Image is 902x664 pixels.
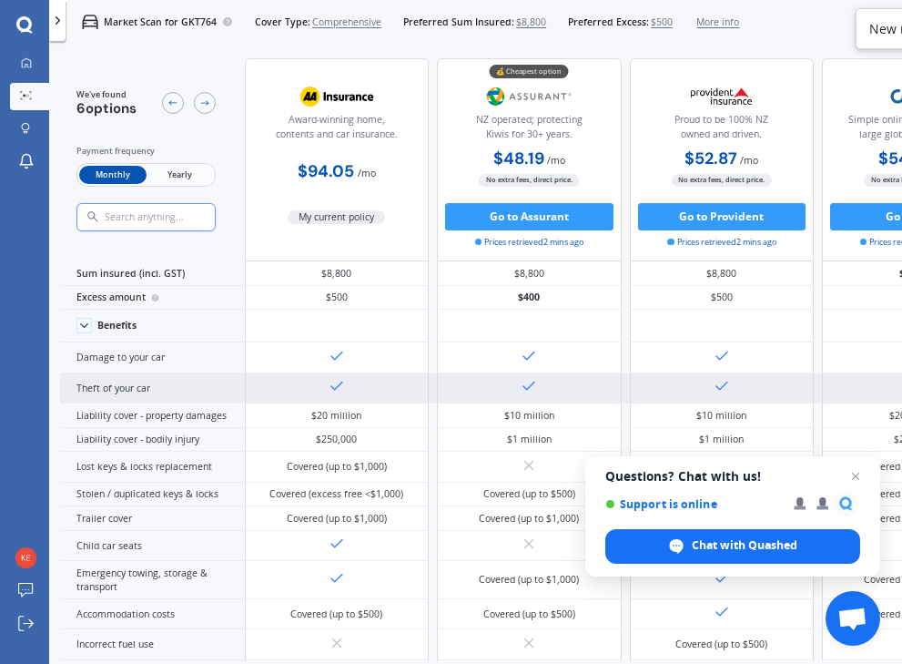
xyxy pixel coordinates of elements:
[507,433,552,446] div: $1 million
[568,15,649,29] span: Preferred Excess:
[437,261,622,286] div: $8,800
[15,547,36,568] img: 86642e519d4c408fa8ccc5e1ee65c6b8
[60,561,245,599] div: Emergency towing, storage & transport
[60,261,245,286] div: Sum insured (incl. GST)
[269,487,403,501] div: Covered (excess free <$1,000)
[493,148,544,169] b: $48.19
[490,65,569,78] div: 💰 Cheapest option
[676,79,766,113] img: Provident.png
[104,211,243,224] input: Search anything...
[60,483,245,507] div: Stolen / duplicated keys & locks
[287,512,387,526] div: Covered (up to $1,000)
[76,144,216,158] div: Payment frequency
[60,373,245,404] div: Theft of your car
[547,154,565,167] span: / mo
[516,15,546,29] span: $8,800
[403,15,514,29] span: Preferred Sum Insured:
[675,638,767,651] div: Covered (up to $500)
[672,174,772,187] span: No extra fees, direct price.
[60,531,245,562] div: Child car seats
[479,573,579,587] div: Covered (up to $1,000)
[255,15,310,29] span: Cover Type:
[651,15,673,29] span: $500
[60,629,245,660] div: Incorrect fuel use
[288,210,385,224] span: My current policy
[684,148,737,169] b: $52.87
[316,433,357,446] div: $250,000
[257,113,418,148] div: Award-winning home, contents and car insurance.
[845,465,867,487] span: Close chat
[245,261,430,286] div: $8,800
[104,15,217,29] p: Market Scan for GKT764
[504,409,554,423] div: $10 million
[358,167,376,179] span: / mo
[290,608,382,621] div: Covered (up to $500)
[484,79,574,113] img: Assurant.png
[60,599,245,630] div: Accommodation costs
[287,460,387,474] div: Covered (up to $1,000)
[298,160,354,182] b: $94.05
[291,79,381,113] img: AA.webp
[638,203,806,230] button: Go to Provident
[630,261,815,286] div: $8,800
[79,166,146,184] span: Monthly
[245,286,430,311] div: $500
[449,113,610,148] div: NZ operated; protecting Kiwis for 30+ years.
[692,537,797,554] span: Chat with Quashed
[740,154,758,167] span: / mo
[667,236,776,249] span: Prices retrieved 2 mins ago
[483,487,575,501] div: Covered (up to $500)
[630,286,815,311] div: $500
[696,15,739,29] span: More info
[311,409,361,423] div: $20 million
[60,404,245,428] div: Liability cover - property damages
[475,236,584,249] span: Prices retrieved 2 mins ago
[76,99,137,117] span: 6 options
[76,88,137,101] span: We've found
[60,428,245,453] div: Liability cover - bodily injury
[437,286,622,311] div: $400
[97,320,137,332] div: Benefits
[605,469,860,484] span: Questions? Chat with us!
[60,452,245,483] div: Lost keys & locks replacement
[479,512,579,526] div: Covered (up to $1,000)
[605,529,860,564] div: Chat with Quashed
[147,166,213,184] span: Yearly
[696,409,746,423] div: $10 million
[479,174,579,187] span: No extra fees, direct price.
[60,342,245,373] div: Damage to your car
[60,506,245,531] div: Trailer cover
[60,286,245,311] div: Excess amount
[445,203,613,230] button: Go to Assurant
[312,15,381,29] span: Comprehensive
[699,433,744,446] div: $1 million
[82,14,98,30] img: car.f15378c7a67c060ca3f3.svg
[642,113,803,148] div: Proud to be 100% NZ owned and driven.
[483,608,575,621] div: Covered (up to $500)
[826,591,880,646] div: Open chat
[605,497,781,511] span: Support is online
